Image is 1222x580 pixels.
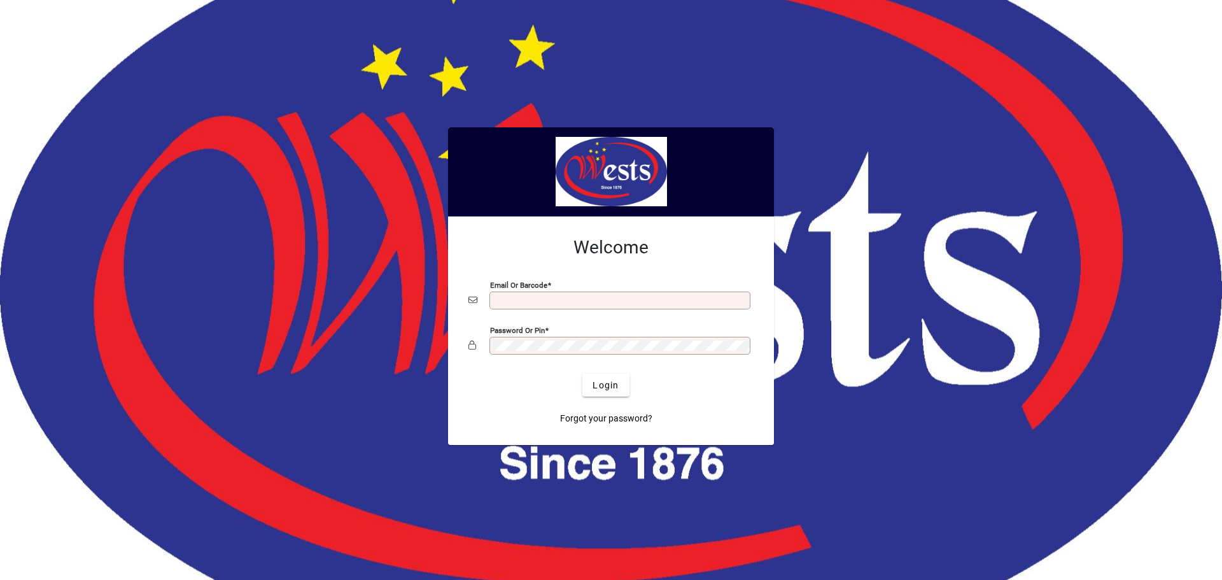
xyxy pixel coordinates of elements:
mat-label: Email or Barcode [490,281,547,290]
button: Login [582,374,629,397]
a: Forgot your password? [555,407,657,430]
mat-label: Password or Pin [490,326,545,335]
h2: Welcome [468,237,754,258]
span: Login [593,379,619,392]
span: Forgot your password? [560,412,652,425]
